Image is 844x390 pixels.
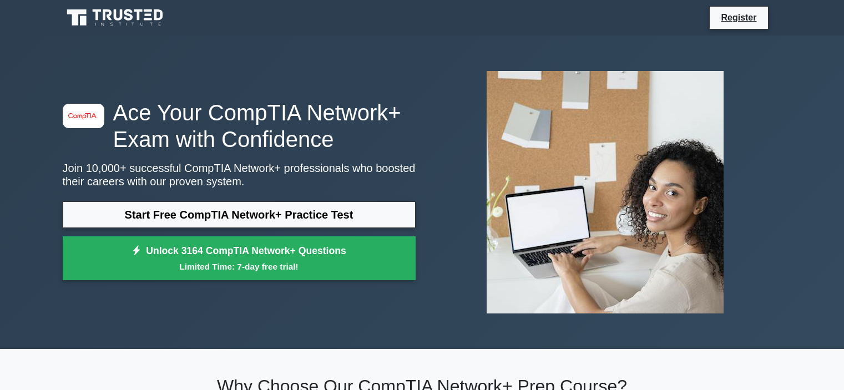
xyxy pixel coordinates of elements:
[714,11,763,24] a: Register
[63,99,416,153] h1: Ace Your CompTIA Network+ Exam with Confidence
[63,161,416,188] p: Join 10,000+ successful CompTIA Network+ professionals who boosted their careers with our proven ...
[63,236,416,281] a: Unlock 3164 CompTIA Network+ QuestionsLimited Time: 7-day free trial!
[77,260,402,273] small: Limited Time: 7-day free trial!
[63,201,416,228] a: Start Free CompTIA Network+ Practice Test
